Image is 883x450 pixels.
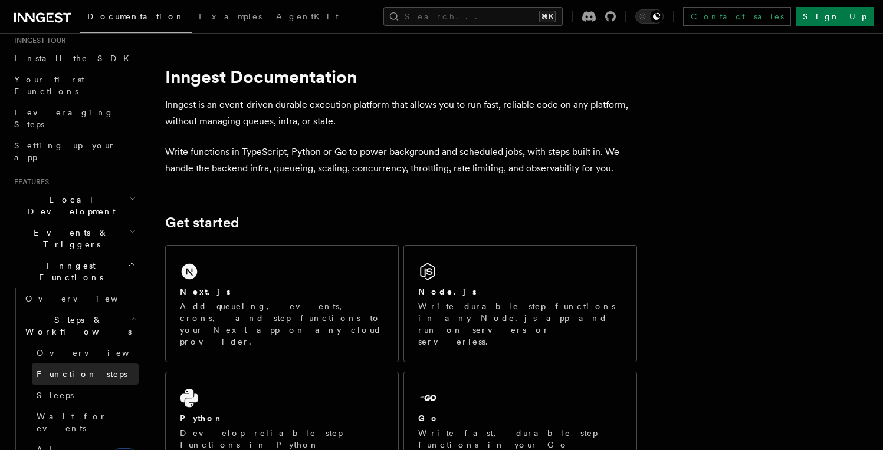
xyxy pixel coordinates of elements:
[180,300,384,348] p: Add queueing, events, crons, and step functions to your Next app on any cloud provider.
[21,314,132,337] span: Steps & Workflows
[37,391,74,400] span: Sleeps
[418,300,622,348] p: Write durable step functions in any Node.js app and run on servers or serverless.
[635,9,664,24] button: Toggle dark mode
[32,385,139,406] a: Sleeps
[9,255,139,288] button: Inngest Functions
[180,412,224,424] h2: Python
[37,369,127,379] span: Function steps
[9,222,139,255] button: Events & Triggers
[180,286,231,297] h2: Next.js
[539,11,556,22] kbd: ⌘K
[37,348,158,358] span: Overview
[418,412,439,424] h2: Go
[14,75,84,96] span: Your first Functions
[9,194,129,217] span: Local Development
[403,245,637,362] a: Node.jsWrite durable step functions in any Node.js app and run on servers or serverless.
[9,177,49,187] span: Features
[14,141,116,162] span: Setting up your app
[80,4,192,33] a: Documentation
[25,294,147,303] span: Overview
[9,36,66,45] span: Inngest tour
[165,97,637,130] p: Inngest is an event-driven durable execution platform that allows you to run fast, reliable code ...
[165,245,399,362] a: Next.jsAdd queueing, events, crons, and step functions to your Next app on any cloud provider.
[9,102,139,135] a: Leveraging Steps
[269,4,346,32] a: AgentKit
[683,7,791,26] a: Contact sales
[9,69,139,102] a: Your first Functions
[32,406,139,439] a: Wait for events
[9,135,139,168] a: Setting up your app
[165,214,239,231] a: Get started
[9,189,139,222] button: Local Development
[32,363,139,385] a: Function steps
[21,288,139,309] a: Overview
[165,66,637,87] h1: Inngest Documentation
[796,7,874,26] a: Sign Up
[14,108,114,129] span: Leveraging Steps
[9,227,129,250] span: Events & Triggers
[276,12,339,21] span: AgentKit
[192,4,269,32] a: Examples
[9,48,139,69] a: Install the SDK
[32,342,139,363] a: Overview
[9,260,127,283] span: Inngest Functions
[37,412,107,433] span: Wait for events
[21,309,139,342] button: Steps & Workflows
[14,54,136,63] span: Install the SDK
[199,12,262,21] span: Examples
[383,7,563,26] button: Search...⌘K
[418,286,477,297] h2: Node.js
[165,144,637,177] p: Write functions in TypeScript, Python or Go to power background and scheduled jobs, with steps bu...
[87,12,185,21] span: Documentation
